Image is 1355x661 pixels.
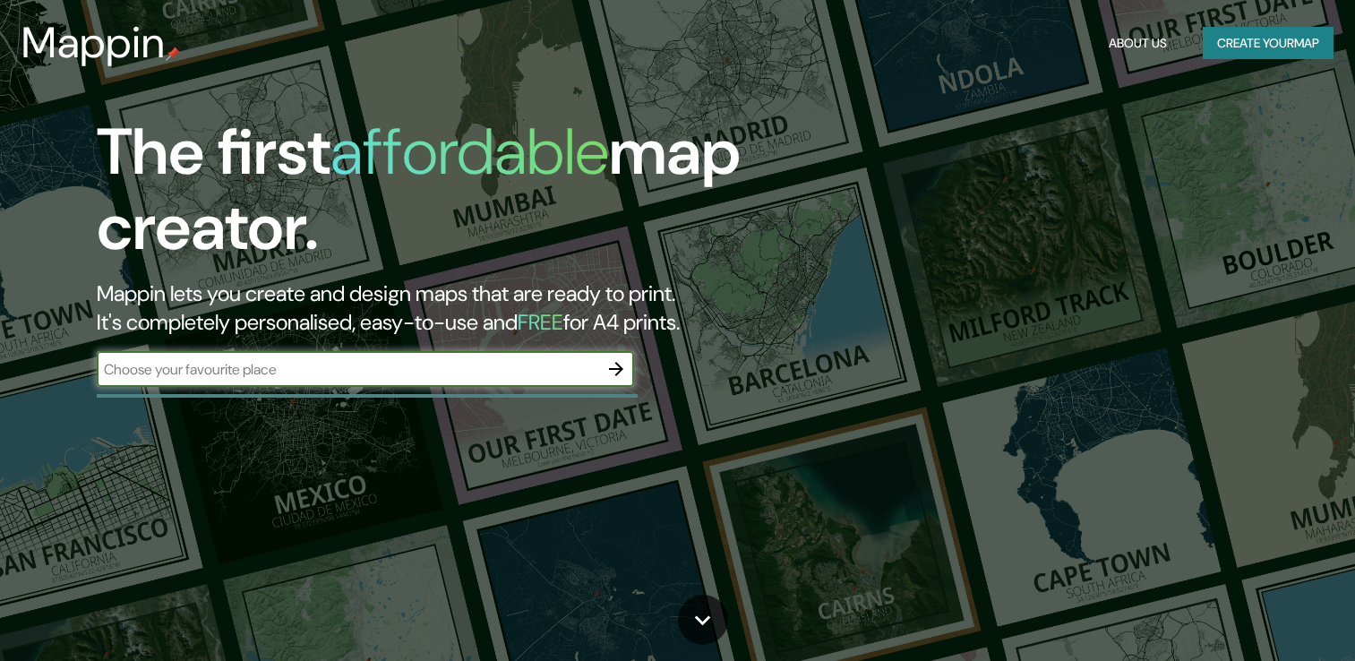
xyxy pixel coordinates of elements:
h3: Mappin [21,18,166,68]
h5: FREE [518,308,563,336]
h1: The first map creator. [97,115,775,279]
img: mappin-pin [166,47,180,61]
h1: affordable [330,110,609,193]
input: Choose your favourite place [97,359,598,380]
button: About Us [1102,27,1174,60]
h2: Mappin lets you create and design maps that are ready to print. It's completely personalised, eas... [97,279,775,337]
button: Create yourmap [1203,27,1334,60]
